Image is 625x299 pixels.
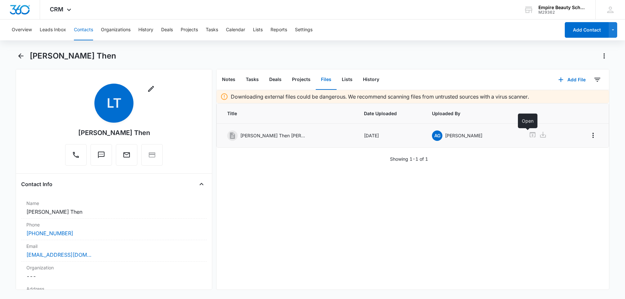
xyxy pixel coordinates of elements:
[445,132,482,139] p: [PERSON_NAME]
[161,20,173,40] button: Deals
[21,262,207,283] div: Organization---
[90,154,112,160] a: Text
[240,132,305,139] p: [PERSON_NAME] Then [PERSON_NAME] X [DATE].pdf
[253,20,263,40] button: Lists
[358,70,384,90] button: History
[138,20,153,40] button: History
[264,70,287,90] button: Deals
[26,285,201,292] label: Address
[538,5,586,10] div: account name
[90,144,112,166] button: Text
[12,20,32,40] button: Overview
[231,93,529,101] p: Downloading external files could be dangerous. We recommend scanning files from untrusted sources...
[295,20,312,40] button: Settings
[518,114,537,128] div: Open
[40,20,66,40] button: Leads Inbox
[26,221,201,228] label: Phone
[65,144,87,166] button: Call
[364,110,417,117] span: Date Uploaded
[21,219,207,240] div: Phone[PHONE_NUMBER]
[21,180,52,188] h4: Contact Info
[16,51,26,61] button: Back
[316,70,337,90] button: Files
[26,272,201,280] dd: ---
[432,130,442,141] span: AG
[196,179,207,189] button: Close
[271,20,287,40] button: Reports
[26,200,201,207] label: Name
[356,124,424,148] td: [DATE]
[538,10,586,15] div: account id
[226,20,245,40] button: Calendar
[74,20,93,40] button: Contacts
[287,70,316,90] button: Projects
[337,70,358,90] button: Lists
[116,154,137,160] a: Email
[78,128,150,138] div: [PERSON_NAME] Then
[50,6,63,13] span: CRM
[206,20,218,40] button: Tasks
[21,197,207,219] div: Name[PERSON_NAME] Then
[101,20,131,40] button: Organizations
[26,243,201,250] label: Email
[26,251,91,259] a: [EMAIL_ADDRESS][DOMAIN_NAME]
[599,51,609,61] button: Actions
[227,110,348,117] span: Title
[241,70,264,90] button: Tasks
[432,110,513,117] span: Uploaded By
[65,154,87,160] a: Call
[592,75,603,85] button: Filters
[181,20,198,40] button: Projects
[21,240,207,262] div: Email[EMAIL_ADDRESS][DOMAIN_NAME]
[26,264,201,271] label: Organization
[588,130,598,141] button: Overflow Menu
[26,229,73,237] a: [PHONE_NUMBER]
[565,22,609,38] button: Add Contact
[26,208,201,216] dd: [PERSON_NAME] Then
[552,72,592,88] button: Add File
[390,156,428,162] p: Showing 1-1 of 1
[217,70,241,90] button: Notes
[116,144,137,166] button: Email
[30,51,116,61] h1: [PERSON_NAME] Then
[94,84,133,123] span: LT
